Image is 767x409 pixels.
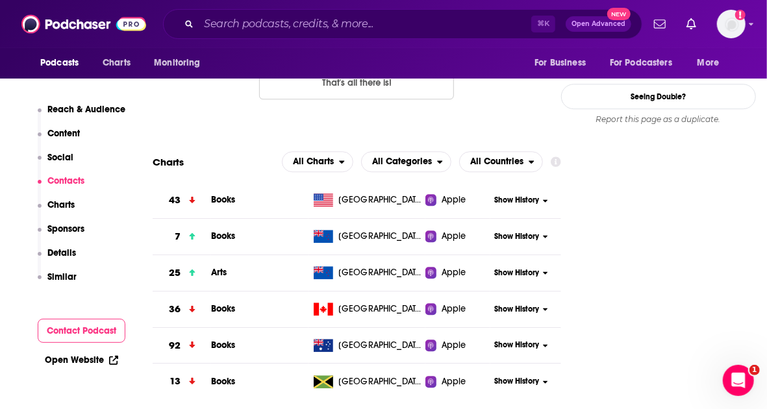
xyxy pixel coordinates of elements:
[425,266,490,279] a: Apple
[572,21,625,27] span: Open Advanced
[338,339,423,352] span: Australia
[442,266,466,279] span: Apple
[442,375,466,388] span: Apple
[525,51,602,75] button: open menu
[282,151,353,172] h2: Platforms
[717,10,746,38] button: Show profile menu
[21,12,146,36] img: Podchaser - Follow, Share and Rate Podcasts
[425,375,490,388] a: Apple
[211,194,236,205] a: Books
[717,10,746,38] img: User Profile
[490,267,552,279] button: Show History
[38,104,126,128] button: Reach & Audience
[459,151,543,172] button: open menu
[425,193,490,206] a: Apple
[442,230,466,243] span: Apple
[681,13,701,35] a: Show notifications dropdown
[47,152,73,163] p: Social
[169,302,181,317] h3: 36
[211,230,236,242] a: Books
[494,376,539,387] span: Show History
[153,219,211,254] a: 7
[425,303,490,316] a: Apple
[308,303,425,316] a: [GEOGRAPHIC_DATA]
[211,267,227,278] span: Arts
[38,175,85,199] button: Contacts
[338,266,423,279] span: New Zealand
[494,267,539,279] span: Show History
[442,303,466,316] span: Apple
[490,376,552,387] button: Show History
[47,175,84,186] p: Contacts
[293,157,334,166] span: All Charts
[259,64,454,99] button: Nothing here.
[494,304,539,315] span: Show History
[38,199,75,223] button: Charts
[534,54,586,72] span: For Business
[47,128,80,139] p: Content
[490,231,552,242] button: Show History
[38,247,77,271] button: Details
[308,339,425,352] a: [GEOGRAPHIC_DATA]
[531,16,555,32] span: ⌘ K
[425,230,490,243] a: Apple
[425,339,490,352] a: Apple
[698,54,720,72] span: More
[170,374,181,389] h3: 13
[282,151,353,172] button: open menu
[45,354,118,366] a: Open Website
[566,16,631,32] button: Open AdvancedNew
[470,157,523,166] span: All Countries
[169,338,181,353] h3: 92
[442,339,466,352] span: Apple
[649,13,671,35] a: Show notifications dropdown
[169,266,181,280] h3: 25
[153,328,211,364] a: 92
[103,54,131,72] span: Charts
[308,375,425,388] a: [GEOGRAPHIC_DATA]
[494,231,539,242] span: Show History
[610,54,672,72] span: For Podcasters
[154,54,200,72] span: Monitoring
[490,195,552,206] button: Show History
[338,303,423,316] span: Canada
[372,157,432,166] span: All Categories
[153,182,211,218] a: 43
[361,151,451,172] h2: Categories
[47,247,76,258] p: Details
[47,271,77,282] p: Similar
[38,152,74,176] button: Social
[308,193,425,206] a: [GEOGRAPHIC_DATA]
[211,303,236,314] a: Books
[601,51,691,75] button: open menu
[47,223,84,234] p: Sponsors
[308,230,425,243] a: [GEOGRAPHIC_DATA]
[153,291,211,327] a: 36
[94,51,138,75] a: Charts
[607,8,631,20] span: New
[361,151,451,172] button: open menu
[153,255,211,291] a: 25
[31,51,95,75] button: open menu
[38,128,81,152] button: Content
[38,271,77,295] button: Similar
[199,14,531,34] input: Search podcasts, credits, & more...
[490,304,552,315] button: Show History
[211,340,236,351] a: Books
[169,193,181,208] h3: 43
[47,199,75,210] p: Charts
[338,375,423,388] span: Jamaica
[561,84,756,109] a: Seeing Double?
[47,104,125,115] p: Reach & Audience
[561,114,756,125] div: Report this page as a duplicate.
[723,365,754,396] iframe: Intercom live chat
[145,51,217,75] button: open menu
[717,10,746,38] span: Logged in as WunderElena
[338,193,423,206] span: United States
[749,365,760,375] span: 1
